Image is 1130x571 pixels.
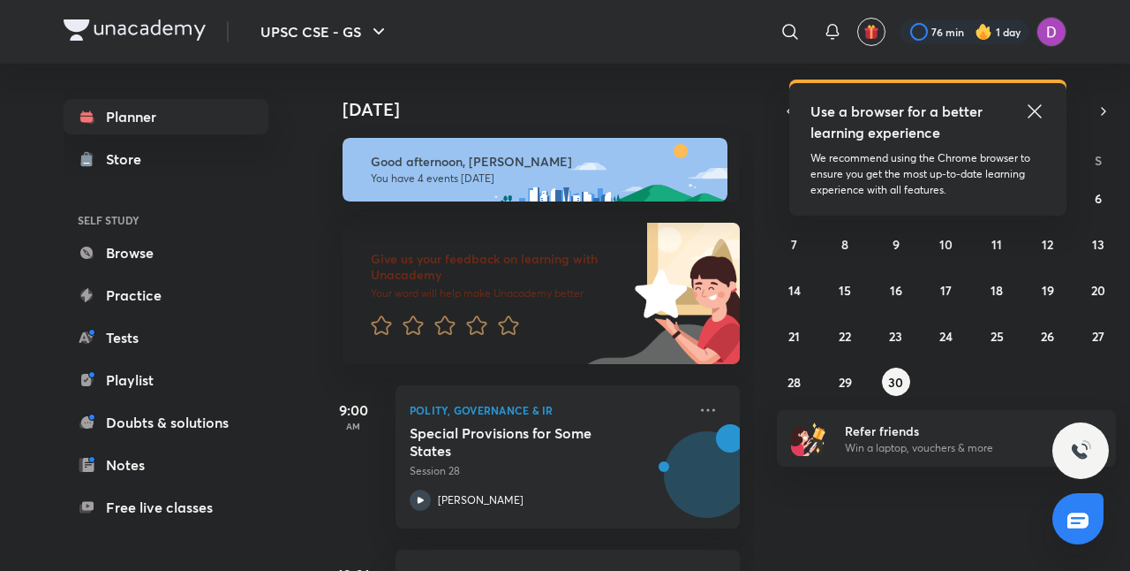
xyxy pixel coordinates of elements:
h5: Use a browser for a better learning experience [810,101,986,143]
abbr: September 8, 2025 [841,236,848,253]
p: Session 28 [410,463,687,479]
p: Your word will help make Unacademy better [371,286,629,301]
button: September 18, 2025 [983,276,1011,304]
abbr: September 19, 2025 [1042,282,1054,299]
button: September 28, 2025 [780,368,809,396]
button: September 6, 2025 [1084,184,1112,212]
button: September 7, 2025 [780,230,809,258]
button: September 30, 2025 [882,368,910,396]
button: September 11, 2025 [983,230,1011,258]
button: September 8, 2025 [831,230,859,258]
button: September 10, 2025 [932,230,960,258]
h6: SELF STUDY [64,205,268,235]
button: September 9, 2025 [882,230,910,258]
button: September 20, 2025 [1084,276,1112,304]
div: Store [106,148,152,170]
h6: Good afternoon, [PERSON_NAME] [371,154,712,170]
img: ttu [1070,440,1091,461]
img: avatar [863,24,879,40]
img: Deepti Yadav [1036,17,1066,47]
button: avatar [857,18,885,46]
p: Win a laptop, vouchers & more [845,440,1062,456]
abbr: September 15, 2025 [839,282,851,299]
button: September 22, 2025 [831,322,859,350]
abbr: September 11, 2025 [991,236,1002,253]
img: Company Logo [64,19,206,41]
a: Browse [64,235,268,270]
img: streak [975,23,992,41]
button: September 25, 2025 [983,322,1011,350]
abbr: September 13, 2025 [1092,236,1104,253]
abbr: September 20, 2025 [1091,282,1105,299]
abbr: September 23, 2025 [889,328,902,345]
button: September 13, 2025 [1084,230,1112,258]
abbr: September 14, 2025 [788,282,801,299]
p: AM [318,421,388,431]
abbr: September 29, 2025 [839,374,852,391]
a: Playlist [64,362,268,398]
abbr: September 7, 2025 [791,236,797,253]
button: UPSC CSE - GS [250,14,400,49]
button: September 12, 2025 [1034,230,1062,258]
button: September 29, 2025 [831,368,859,396]
abbr: September 12, 2025 [1042,236,1053,253]
h5: 9:00 [318,400,388,421]
img: referral [791,421,826,456]
a: Company Logo [64,19,206,45]
a: Practice [64,278,268,313]
abbr: September 17, 2025 [940,282,952,299]
img: feedback_image [575,223,740,364]
a: Free live classes [64,490,268,525]
abbr: September 30, 2025 [888,374,903,391]
abbr: September 21, 2025 [788,328,800,345]
button: September 19, 2025 [1034,276,1062,304]
p: Polity, Governance & IR [410,400,687,421]
abbr: September 22, 2025 [839,328,851,345]
button: September 27, 2025 [1084,322,1112,350]
button: September 21, 2025 [780,322,809,350]
abbr: September 10, 2025 [939,236,953,253]
h6: Refer friends [845,422,1062,440]
abbr: September 27, 2025 [1092,328,1104,345]
img: unacademy [643,424,740,546]
h5: Special Provisions for Some States [410,424,629,460]
button: September 17, 2025 [932,276,960,304]
abbr: September 16, 2025 [890,282,902,299]
p: You have 4 events [DATE] [371,171,712,186]
button: September 16, 2025 [882,276,910,304]
a: Tests [64,320,268,355]
button: September 24, 2025 [932,322,960,350]
a: Planner [64,99,268,134]
abbr: September 18, 2025 [991,282,1003,299]
a: Doubts & solutions [64,405,268,440]
h6: Give us your feedback on learning with Unacademy [371,251,629,283]
abbr: September 24, 2025 [939,328,953,345]
button: September 15, 2025 [831,276,859,304]
abbr: September 6, 2025 [1095,190,1102,207]
button: September 26, 2025 [1034,322,1062,350]
abbr: September 28, 2025 [787,374,801,391]
button: September 23, 2025 [882,322,910,350]
p: [PERSON_NAME] [438,492,524,508]
h4: [DATE] [343,99,757,120]
abbr: September 25, 2025 [991,328,1004,345]
abbr: September 26, 2025 [1041,328,1054,345]
button: September 14, 2025 [780,276,809,304]
p: We recommend using the Chrome browser to ensure you get the most up-to-date learning experience w... [810,150,1045,198]
a: Store [64,141,268,177]
abbr: Saturday [1095,152,1102,169]
abbr: September 9, 2025 [893,236,900,253]
a: Notes [64,447,268,483]
img: afternoon [343,138,727,202]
